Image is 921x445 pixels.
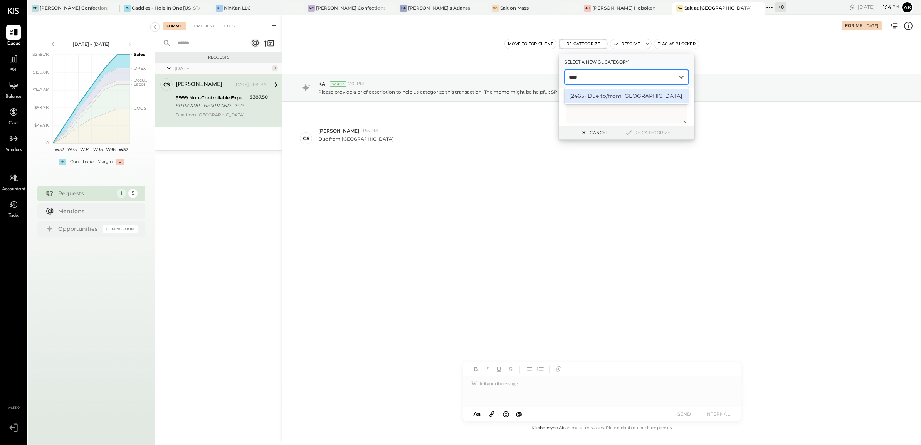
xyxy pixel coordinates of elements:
[176,102,247,109] div: SP PICKUP - HEARTLAND - 2474
[848,3,856,11] div: copy link
[216,5,223,12] div: KL
[124,5,131,12] div: C-
[318,89,627,95] p: Please provide a brief description to help us categorize this transaction. The memo might be help...
[93,147,102,152] text: W35
[118,147,128,152] text: W37
[134,81,145,87] text: Labor
[224,5,251,11] div: KinKan LLC
[492,5,499,12] div: So
[5,94,22,101] span: Balance
[318,81,327,87] span: KAI
[34,123,49,128] text: $49.9K
[622,128,673,137] button: Re-Categorize
[33,69,49,75] text: $199.8K
[176,112,268,123] div: Due from [GEOGRAPHIC_DATA]
[308,5,315,12] div: VC
[70,159,113,165] div: Contribution Margin
[482,364,492,374] button: Italic
[106,147,115,152] text: W36
[361,128,378,134] span: 11:55 PM
[702,409,733,419] button: INTERNAL
[59,41,124,47] div: [DATE] - [DATE]
[116,159,124,165] div: -
[34,105,49,110] text: $99.9K
[58,225,99,233] div: Opportunities
[494,364,504,374] button: Underline
[54,147,64,152] text: W32
[32,5,39,12] div: VC
[58,207,134,215] div: Mentions
[610,39,643,49] button: Resolve
[565,89,689,103] div: (2465) Due to/from [GEOGRAPHIC_DATA]
[316,5,385,11] div: [PERSON_NAME] Confections - [GEOGRAPHIC_DATA]
[775,2,786,12] div: + 8
[250,93,268,101] div: $387.50
[9,67,18,74] span: P&L
[128,189,138,198] div: 5
[175,65,270,72] div: [DATE]
[132,5,200,11] div: Caddies - Hole In One [US_STATE]
[33,87,49,92] text: $149.8K
[176,94,247,102] div: 9999 Non-Controllable Expenses:Other Income and Expenses:To Be Classified P&L
[535,364,545,374] button: Ordered List
[684,5,752,11] div: Salt at [GEOGRAPHIC_DATA]
[46,140,49,146] text: 0
[163,81,170,88] div: CS
[565,58,689,66] label: Select a new gl category
[514,409,524,419] button: @
[234,82,268,88] div: [DATE], 11:55 PM
[0,131,27,154] a: Vendors
[0,52,27,74] a: P&L
[163,22,186,30] div: For Me
[5,147,22,154] span: Vendors
[348,81,364,87] span: 7:01 PM
[506,364,516,374] button: Strikethrough
[7,40,21,47] span: Queue
[471,410,483,418] button: Aa
[40,5,108,11] div: [PERSON_NAME] Confections - [GEOGRAPHIC_DATA]
[858,3,899,11] div: [DATE]
[159,55,278,60] div: Requests
[654,39,699,49] button: Flag as Blocker
[845,23,862,29] div: For Me
[505,39,556,49] button: Move to for client
[669,409,700,419] button: SEND
[584,5,591,12] div: AH
[67,147,77,152] text: W33
[559,39,608,49] button: Re-Categorize
[901,1,913,13] button: Ak
[592,5,655,11] div: [PERSON_NAME] Hoboken
[408,5,470,11] div: [PERSON_NAME]'s Atlanta
[0,78,27,101] a: Balance
[8,120,18,127] span: Cash
[117,189,126,198] div: 1
[330,81,346,87] div: System
[272,65,278,71] div: 1
[0,197,27,220] a: Tasks
[471,364,481,374] button: Bold
[2,186,25,193] span: Accountant
[220,22,244,30] div: Closed
[59,159,66,165] div: +
[134,106,146,111] text: COGS
[176,81,222,89] div: [PERSON_NAME]
[676,5,683,12] div: Sa
[400,5,407,12] div: HA
[8,213,19,220] span: Tasks
[500,5,529,11] div: Salt on Mass
[303,135,309,142] div: CS
[318,136,394,149] p: Due from [GEOGRAPHIC_DATA]
[0,25,27,47] a: Queue
[0,171,27,193] a: Accountant
[80,147,90,152] text: W34
[32,52,49,57] text: $249.7K
[865,23,878,29] div: [DATE]
[58,190,113,197] div: Requests
[0,105,27,127] a: Cash
[103,225,138,233] div: Coming Soon
[516,410,522,418] span: @
[524,364,534,374] button: Unordered List
[134,52,145,57] text: Sales
[477,410,481,418] span: a
[188,22,219,30] div: For Client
